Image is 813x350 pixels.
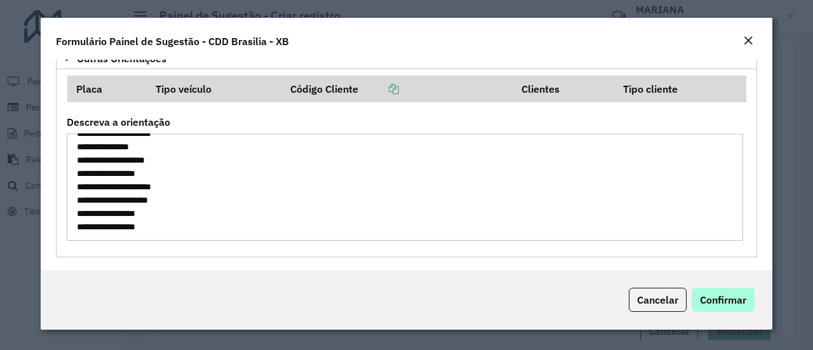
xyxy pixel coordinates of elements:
[358,83,399,95] a: Copiar
[56,69,757,257] div: Outras Orientações
[513,76,614,102] th: Clientes
[56,34,289,49] h4: Formulário Painel de Sugestão - CDD Brasilia - XB
[637,293,678,306] span: Cancelar
[739,33,757,50] button: Close
[281,76,513,102] th: Código Cliente
[700,293,746,306] span: Confirmar
[743,36,753,46] em: Fechar
[614,76,746,102] th: Tipo cliente
[77,53,166,64] span: Outras Orientações
[629,288,687,312] button: Cancelar
[67,114,170,130] label: Descreva a orientação
[67,76,147,102] th: Placa
[147,76,282,102] th: Tipo veículo
[692,288,755,312] button: Confirmar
